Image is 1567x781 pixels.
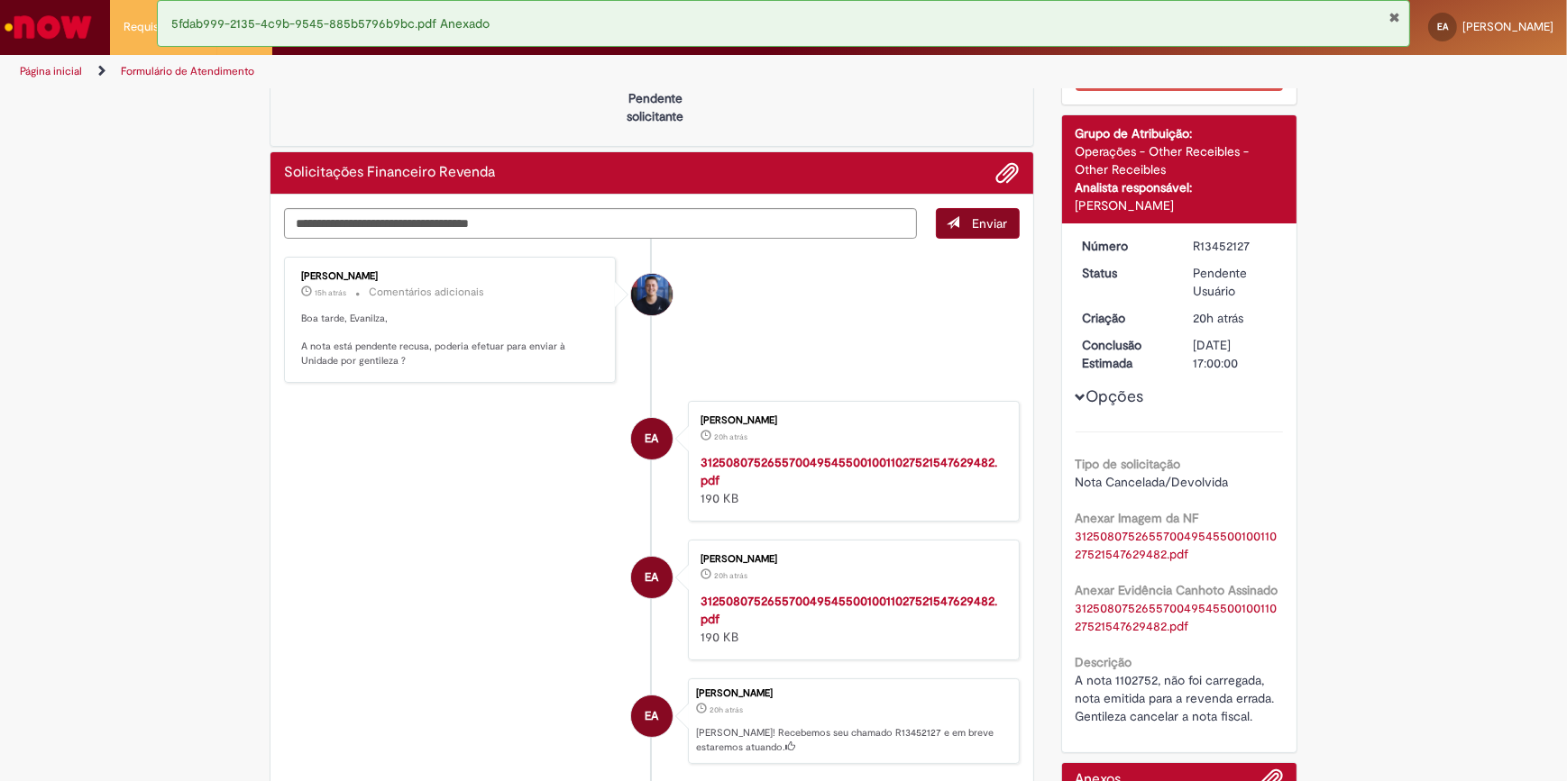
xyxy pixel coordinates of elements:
a: 31250807526557004954550010011027521547629482.pdf [701,593,997,627]
div: 190 KB [701,453,1001,507]
span: A nota 1102752, não foi carregada, nota emitida para a revenda errada. Gentileza cancelar a nota ... [1076,672,1278,724]
div: R13452127 [1193,237,1277,255]
img: ServiceNow [2,9,95,45]
li: Evanilza Aguiar [284,678,1020,765]
span: 20h atrás [714,570,747,581]
div: [PERSON_NAME] [301,271,601,282]
span: EA [645,695,658,738]
div: [PERSON_NAME] [1076,196,1284,214]
span: 20h atrás [1193,310,1243,326]
b: Descrição [1076,654,1132,670]
small: Comentários adicionais [369,285,484,300]
p: Pendente solicitante [611,89,699,125]
button: Fechar Notificação [1388,10,1400,24]
button: Adicionar anexos [996,161,1020,185]
div: [PERSON_NAME] [696,688,1010,699]
span: 20h atrás [710,704,743,715]
div: [DATE] 17:00:00 [1193,336,1277,372]
b: Anexar Evidência Canhoto Assinado [1076,582,1278,598]
time: 27/08/2025 12:05:22 [714,570,747,581]
a: Download de 31250807526557004954550010011027521547629482.pdf [1076,528,1278,562]
p: Boa tarde, Evanilza, A nota está pendente recusa, poderia efetuar para enviar à Unidade por genti... [301,312,601,368]
dt: Número [1069,237,1180,255]
div: Evanilza Aguiar [631,418,673,459]
a: Página inicial [20,64,82,78]
span: [PERSON_NAME] [1462,19,1553,34]
textarea: Digite sua mensagem aqui... [284,208,917,239]
time: 27/08/2025 12:05:46 [710,704,743,715]
span: EA [1437,21,1448,32]
h2: Solicitações Financeiro Revenda Histórico de tíquete [284,165,495,181]
span: Requisições [124,18,187,36]
time: 27/08/2025 17:04:13 [315,287,346,298]
span: Enviar [973,215,1008,232]
span: EA [645,556,658,599]
time: 27/08/2025 12:05:46 [1193,310,1243,326]
div: Evanilza Aguiar [631,557,673,598]
div: Grupo de Atribuição: [1076,124,1284,142]
button: Enviar [936,208,1020,239]
div: Wesley Wesley [631,274,673,315]
span: 20h atrás [714,431,747,442]
div: [PERSON_NAME] [701,415,1001,426]
a: Download de 31250807526557004954550010011027521547629482.pdf [1076,600,1278,634]
ul: Trilhas de página [14,55,1031,88]
div: Operações - Other Receibles - Other Receibles [1076,142,1284,178]
dt: Criação [1069,309,1180,327]
span: 15h atrás [315,287,346,298]
a: Formulário de Atendimento [121,64,254,78]
div: [PERSON_NAME] [701,554,1001,565]
span: EA [645,417,658,460]
span: Nota Cancelada/Devolvida [1076,474,1229,490]
span: 5fdab999-2135-4c9b-9545-885b5796b9bc.pdf Anexado [171,15,490,32]
div: Evanilza Aguiar [631,695,673,737]
div: 190 KB [701,592,1001,646]
div: Pendente Usuário [1193,264,1277,300]
time: 27/08/2025 12:05:44 [714,431,747,442]
p: [PERSON_NAME]! Recebemos seu chamado R13452127 e em breve estaremos atuando. [696,726,1010,754]
dt: Conclusão Estimada [1069,336,1180,372]
a: 31250807526557004954550010011027521547629482.pdf [701,454,997,488]
dt: Status [1069,264,1180,282]
b: Tipo de solicitação [1076,456,1181,472]
div: 27/08/2025 12:05:46 [1193,309,1277,327]
b: Anexar Imagem da NF [1076,510,1199,526]
div: Analista responsável: [1076,178,1284,196]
